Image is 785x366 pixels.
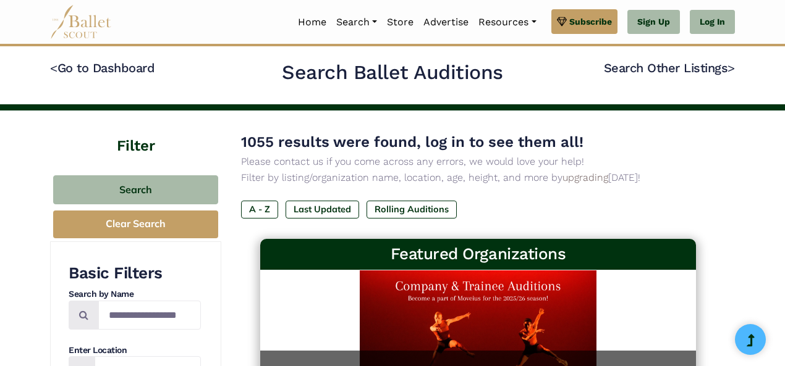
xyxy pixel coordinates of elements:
[604,60,735,75] a: Search Other Listings>
[241,133,583,151] span: 1055 results were found, log in to see them all!
[690,10,735,35] a: Log In
[241,201,278,218] label: A - Z
[50,110,221,157] h4: Filter
[282,60,503,86] h2: Search Ballet Auditions
[382,9,418,35] a: Store
[627,10,680,35] a: Sign Up
[98,301,201,330] input: Search by names...
[69,288,201,301] h4: Search by Name
[557,15,567,28] img: gem.svg
[728,60,735,75] code: >
[569,15,612,28] span: Subscribe
[331,9,382,35] a: Search
[293,9,331,35] a: Home
[286,201,359,218] label: Last Updated
[69,263,201,284] h3: Basic Filters
[367,201,457,218] label: Rolling Auditions
[50,60,155,75] a: <Go to Dashboard
[562,172,608,183] a: upgrading
[53,210,218,238] button: Clear Search
[53,175,218,204] button: Search
[241,154,715,170] p: Please contact us if you come across any errors, we would love your help!
[418,9,473,35] a: Advertise
[50,60,57,75] code: <
[270,244,687,265] h3: Featured Organizations
[551,9,617,34] a: Subscribe
[473,9,541,35] a: Resources
[241,170,715,186] p: Filter by listing/organization name, location, age, height, and more by [DATE]!
[69,344,201,357] h4: Enter Location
